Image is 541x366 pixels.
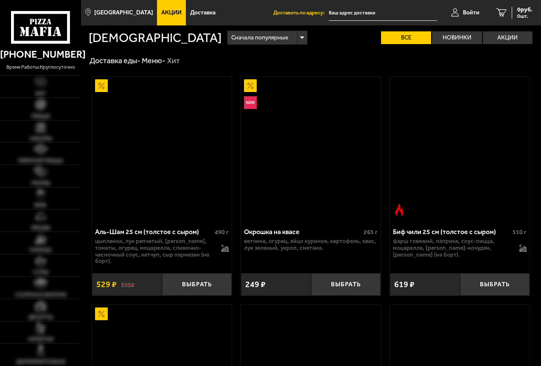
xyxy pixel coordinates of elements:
span: 265 г [364,229,378,236]
span: [GEOGRAPHIC_DATA] [94,10,153,16]
p: фарш говяжий, паприка, соус-пицца, моцарелла, [PERSON_NAME]-кочудян, [PERSON_NAME] (на борт). [393,238,513,258]
button: Выбрать [162,273,232,296]
s: 595 ₽ [121,281,135,288]
span: Супы [33,270,48,275]
span: Наборы [30,136,52,142]
div: Аль-Шам 25 см (толстое с сыром) [95,228,213,236]
span: Обеды [31,225,50,231]
span: 619 ₽ [394,280,415,289]
span: Доставка [190,10,216,16]
div: Биф чили 25 см (толстое с сыром) [393,228,510,236]
h1: [DEMOGRAPHIC_DATA] [89,32,221,45]
div: Хит [167,56,180,66]
img: Новинка [244,96,257,109]
a: АкционныйНовинкаОкрошка на квасе [241,77,381,219]
span: Дополнительно [16,359,65,365]
span: Сначала популярные [231,30,288,46]
img: Акционный [95,307,108,320]
a: Доставка еды- [90,56,140,65]
a: Меню- [142,56,165,65]
span: 490 г [215,229,229,236]
img: Острое блюдо [393,204,406,216]
span: 0 шт. [517,14,533,19]
span: Роллы [31,181,50,186]
label: Все [381,31,431,44]
img: Акционный [244,79,257,92]
span: Пицца [31,114,50,119]
a: АкционныйАль-Шам 25 см (толстое с сыром) [92,77,232,219]
span: Десерты [28,315,53,320]
label: Новинки [432,31,482,44]
span: Хит [35,91,46,97]
span: 249 ₽ [245,280,266,289]
input: Ваш адрес доставки [329,5,437,21]
a: Острое блюдоБиф чили 25 см (толстое с сыром) [390,77,530,219]
span: Доставить по адресу: [273,10,329,16]
span: 510 г [513,229,527,236]
span: Римская пицца [18,158,63,164]
p: цыпленок, лук репчатый, [PERSON_NAME], томаты, огурец, моцарелла, сливочно-чесночный соус, кетчуп... [95,238,216,265]
span: Акции [161,10,182,16]
button: Выбрать [460,273,530,296]
span: 0 руб. [517,7,533,13]
label: Акции [483,31,533,44]
img: Акционный [95,79,108,92]
p: ветчина, огурец, яйцо куриное, картофель, квас, лук зеленый, укроп, сметана. [244,238,378,251]
span: Светлановский проспект, 62к1 [329,5,437,21]
span: WOK [34,203,47,208]
span: Войти [463,10,479,16]
button: Выбрать [311,273,381,296]
span: Салаты и закуски [15,292,66,298]
span: Напитки [28,337,53,342]
div: Окрошка на квасе [244,228,362,236]
span: Горячее [29,248,52,253]
span: 529 ₽ [96,280,117,289]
